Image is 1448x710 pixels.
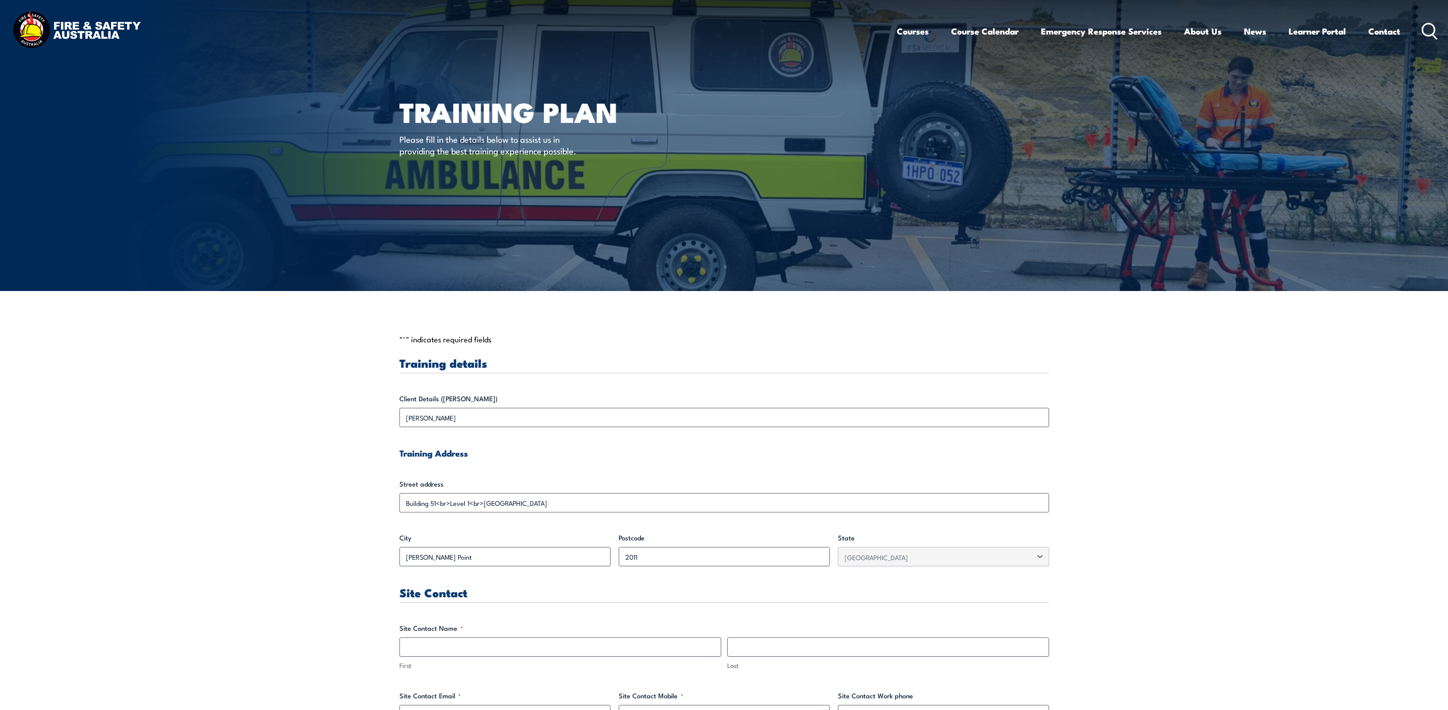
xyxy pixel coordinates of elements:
label: Street address [399,479,1049,489]
a: Course Calendar [951,18,1019,45]
p: Please fill in the details below to assist us in providing the best training experience possible. [399,133,585,157]
p: " " indicates required fields [399,334,1049,344]
label: State [838,533,1049,543]
label: First [399,661,721,670]
a: Courses [897,18,929,45]
label: Site Contact Work phone [838,691,1049,701]
h4: Training Address [399,447,1049,459]
h3: Training details [399,357,1049,369]
a: Emergency Response Services [1041,18,1162,45]
legend: Site Contact Name [399,623,463,633]
h1: Training plan [399,100,650,123]
label: Postcode [619,533,830,543]
label: City [399,533,611,543]
label: Last [727,661,1049,670]
label: Client Details ([PERSON_NAME]) [399,394,1049,404]
a: About Us [1184,18,1222,45]
a: Contact [1368,18,1400,45]
a: Learner Portal [1289,18,1346,45]
label: Site Contact Email [399,691,611,701]
h3: Site Contact [399,587,1049,598]
a: News [1244,18,1266,45]
label: Site Contact Mobile [619,691,830,701]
